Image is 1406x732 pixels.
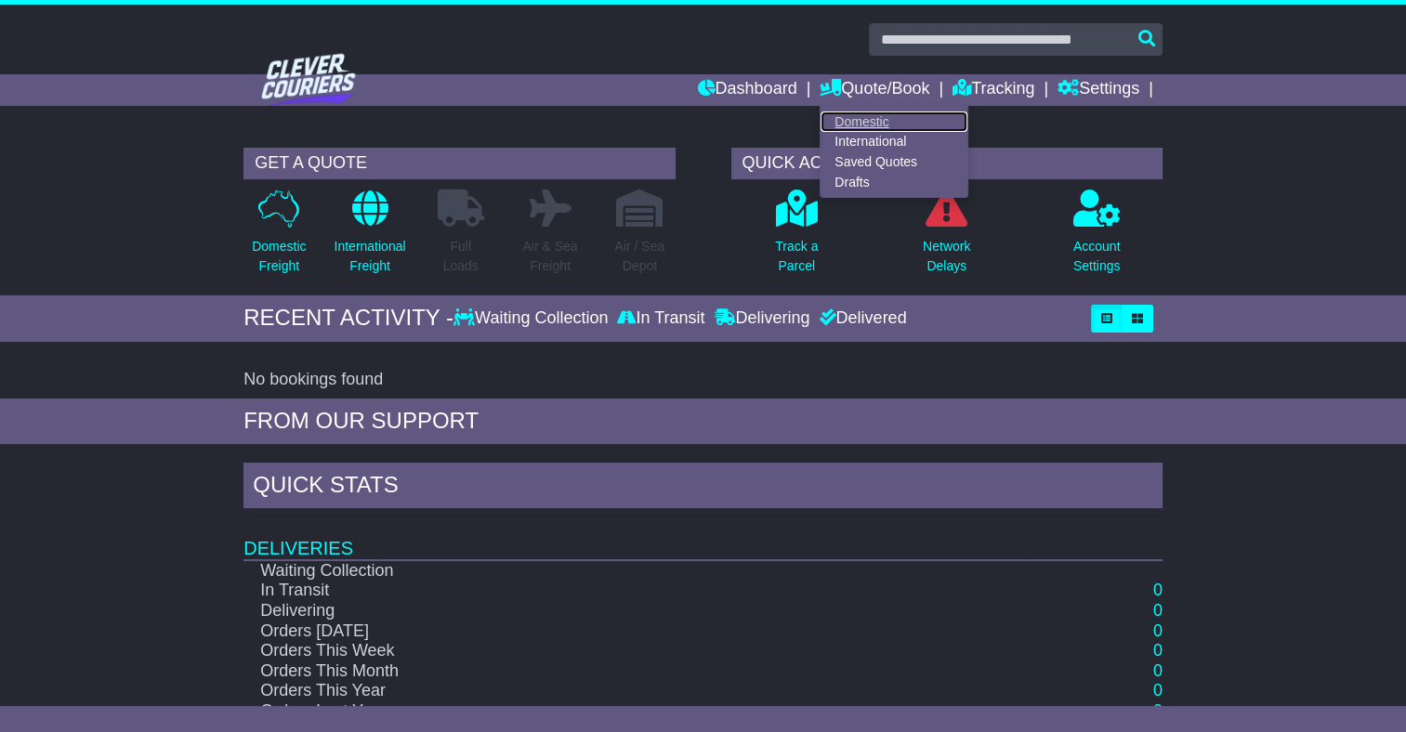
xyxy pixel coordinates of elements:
[612,308,709,329] div: In Transit
[243,641,1030,661] td: Orders This Week
[243,560,1030,582] td: Waiting Collection
[821,172,967,192] a: Drafts
[1153,601,1163,620] a: 0
[522,237,577,276] p: Air & Sea Freight
[438,237,484,276] p: Full Loads
[333,189,406,286] a: InternationalFreight
[1058,74,1139,106] a: Settings
[1153,661,1163,680] a: 0
[243,148,675,179] div: GET A QUOTE
[243,408,1163,435] div: FROM OUR SUPPORT
[697,74,796,106] a: Dashboard
[922,189,971,286] a: NetworkDelays
[243,305,453,332] div: RECENT ACTIVITY -
[243,701,1030,722] td: Orders Last Year
[820,74,929,106] a: Quote/Book
[243,661,1030,682] td: Orders This Month
[775,237,818,276] p: Track a Parcel
[453,308,612,329] div: Waiting Collection
[243,463,1163,513] div: Quick Stats
[814,308,906,329] div: Delivered
[1072,189,1122,286] a: AccountSettings
[243,621,1030,642] td: Orders [DATE]
[821,132,967,152] a: International
[820,106,968,198] div: Quote/Book
[252,237,306,276] p: Domestic Freight
[614,237,664,276] p: Air / Sea Depot
[243,581,1030,601] td: In Transit
[709,308,814,329] div: Delivering
[243,601,1030,621] td: Delivering
[821,111,967,132] a: Domestic
[731,148,1163,179] div: QUICK ACTIONS
[251,189,307,286] a: DomesticFreight
[821,152,967,173] a: Saved Quotes
[953,74,1034,106] a: Tracking
[923,237,970,276] p: Network Delays
[243,513,1163,560] td: Deliveries
[1153,581,1163,599] a: 0
[774,189,819,286] a: Track aParcel
[1153,641,1163,660] a: 0
[1153,681,1163,699] a: 0
[1153,621,1163,640] a: 0
[334,237,405,276] p: International Freight
[243,370,1163,390] div: No bookings found
[243,681,1030,701] td: Orders This Year
[1153,701,1163,720] a: 0
[1073,237,1121,276] p: Account Settings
